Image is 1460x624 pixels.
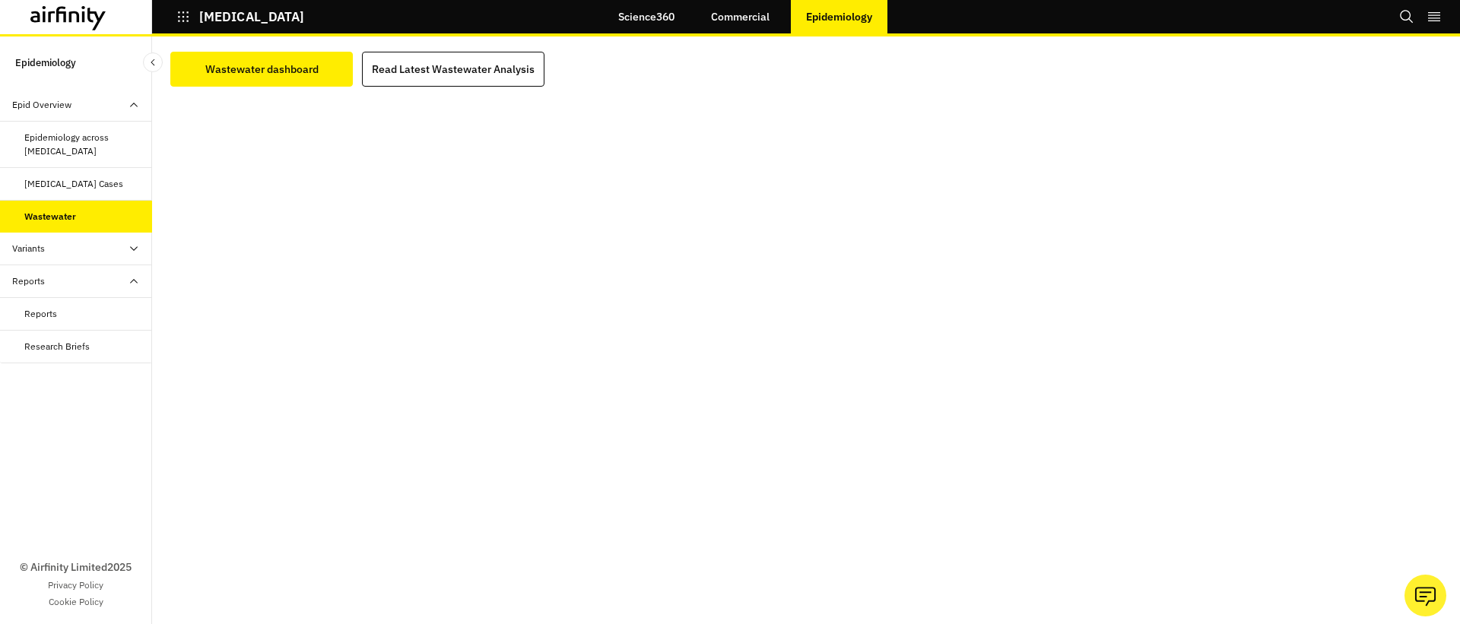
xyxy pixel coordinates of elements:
[12,274,45,288] div: Reports
[24,210,76,223] div: Wastewater
[176,4,304,30] button: [MEDICAL_DATA]
[1404,575,1446,616] button: Ask our analysts
[24,177,123,191] div: [MEDICAL_DATA] Cases
[806,11,872,23] p: Epidemiology
[49,595,103,609] a: Cookie Policy
[12,242,45,255] div: Variants
[24,340,90,353] div: Research Briefs
[205,59,319,80] div: Wastewater dashboard
[15,49,76,77] p: Epidemiology
[48,578,103,592] a: Privacy Policy
[1399,4,1414,30] button: Search
[372,59,535,80] div: Read Latest Wastewater Analysis
[20,559,132,575] p: © Airfinity Limited 2025
[24,131,140,158] div: Epidemiology across [MEDICAL_DATA]
[12,98,71,112] div: Epid Overview
[143,52,163,72] button: Close Sidebar
[24,307,57,321] div: Reports
[199,10,304,24] p: [MEDICAL_DATA]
